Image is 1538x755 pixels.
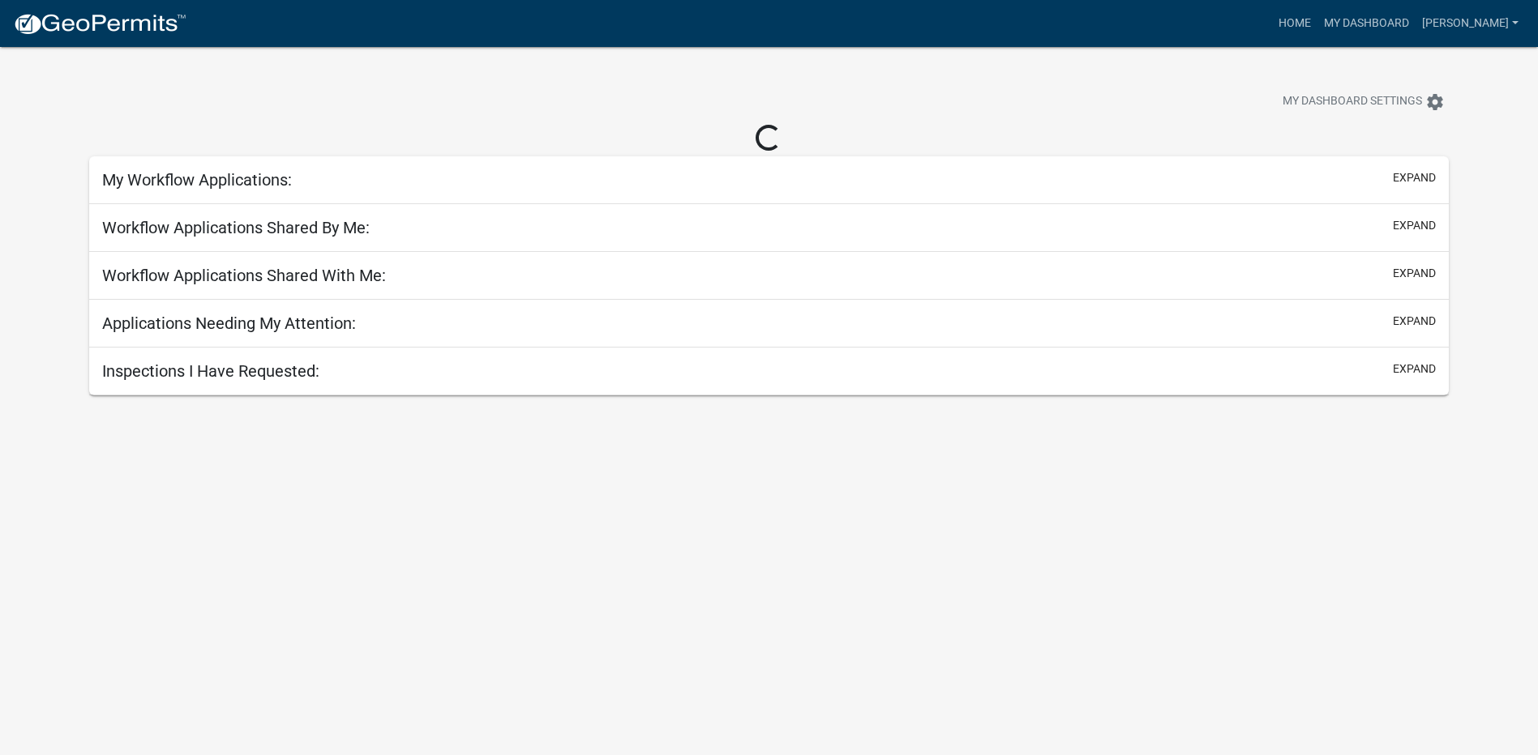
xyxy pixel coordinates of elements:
a: My Dashboard [1317,8,1416,39]
h5: Workflow Applications Shared With Me: [102,266,386,285]
button: My Dashboard Settingssettings [1270,86,1458,117]
h5: My Workflow Applications: [102,170,292,190]
button: expand [1393,313,1436,330]
span: My Dashboard Settings [1283,92,1422,112]
button: expand [1393,217,1436,234]
button: expand [1393,169,1436,186]
button: expand [1393,360,1436,377]
a: [PERSON_NAME] [1416,8,1525,39]
button: expand [1393,265,1436,282]
h5: Inspections I Have Requested: [102,361,319,381]
i: settings [1425,92,1445,112]
h5: Workflow Applications Shared By Me: [102,218,370,237]
h5: Applications Needing My Attention: [102,314,356,333]
a: Home [1272,8,1317,39]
